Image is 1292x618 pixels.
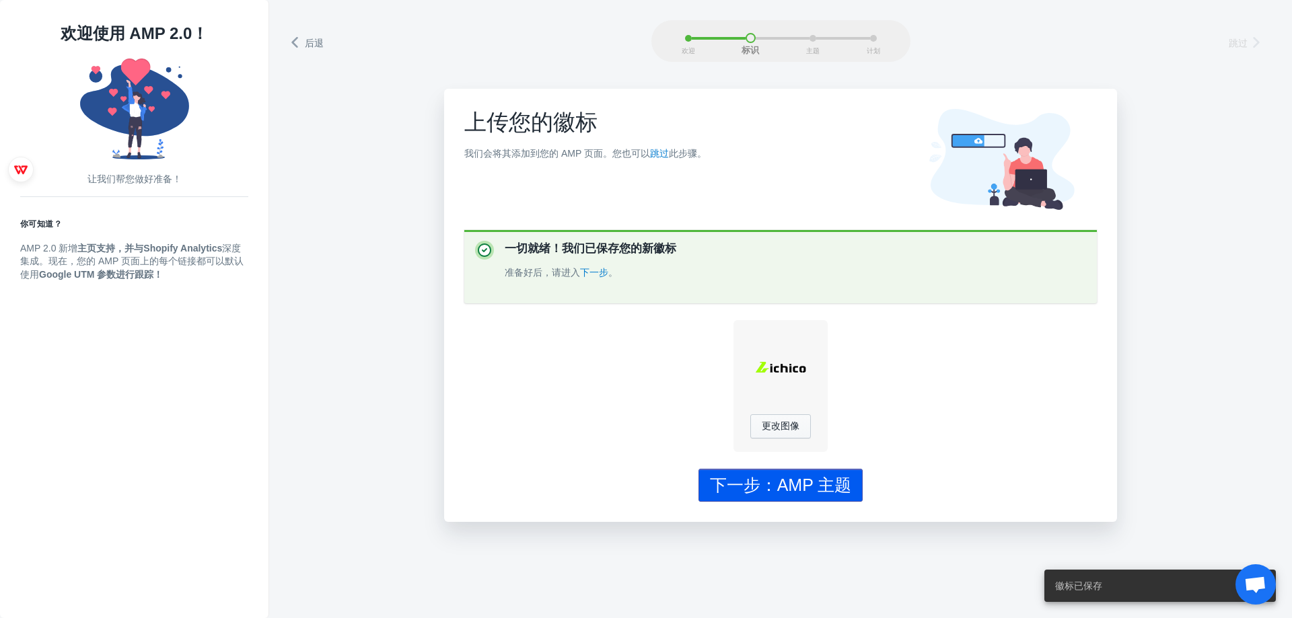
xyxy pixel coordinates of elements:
a: 跳过 [650,148,669,159]
font: 此步骤。 [669,148,707,159]
font: 更改图像 [762,420,799,431]
font: 让我们帮您做好准备！ [87,173,182,184]
font: 上传您的徽标 [464,110,598,134]
font: 后退 [305,38,324,48]
font: 主题 [806,47,820,54]
font: 。 [608,267,618,278]
font: 欢迎 [682,47,695,54]
font: Shopify Analytics [143,243,222,254]
font: 准备好后，请进入 [505,267,580,278]
font: 下一步：AMP 主题 [710,475,852,494]
font: 欢迎使用 AMP 2.0！ [61,24,209,42]
font: 计划 [867,47,880,54]
font: 标识 [742,46,759,55]
button: 更改图像 [750,414,811,438]
font: 我们会将其添加到您的 AMP 页面。您也可以 [464,148,650,159]
button: 下一步：AMP 主题 [698,469,863,502]
img: sAGAOQIEAAAAAAAIEeAAAAAAAAAOQIEAAAAAADIESAAAAAAAECOAAEAAAAAAHIECAAAAAAAkCNAAAAAAACAHAECAAAAAADkCB... [747,334,814,401]
font: 徽标已保存 [1055,580,1102,591]
font: Google UTM 参数进行跟踪！ [39,269,163,280]
a: 后退 [289,33,326,52]
a: 下一步 [580,267,608,278]
font: 跳过 [1229,38,1248,48]
div: 开放式聊天 [1235,564,1276,605]
font: 你可知道？ [20,219,62,229]
font: 默认使用 [20,256,244,280]
font: AMP 2.0 新增 [20,243,77,254]
a: 跳过 [1229,33,1268,52]
font: 主页支持，并与 [77,243,143,254]
font: 一切就绪！我们已保存您的新徽标 [505,242,676,255]
font: 。现在，您的 AMP 页面上的每个链接都可以 [39,256,225,266]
